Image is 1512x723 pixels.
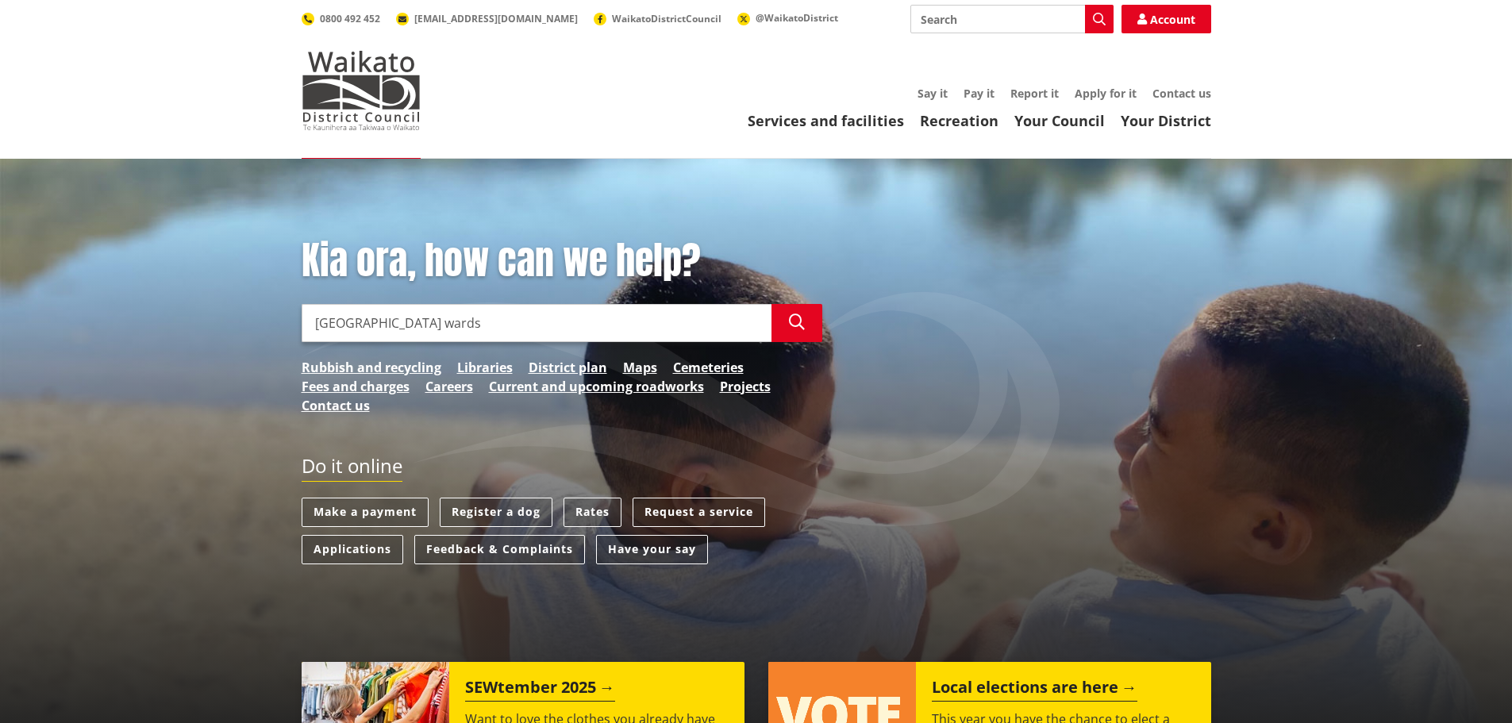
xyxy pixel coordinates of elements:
[1014,111,1105,130] a: Your Council
[1121,5,1211,33] a: Account
[302,12,380,25] a: 0800 492 452
[612,12,721,25] span: WaikatoDistrictCouncil
[1152,86,1211,101] a: Contact us
[302,535,403,564] a: Applications
[920,111,998,130] a: Recreation
[594,12,721,25] a: WaikatoDistrictCouncil
[1010,86,1059,101] a: Report it
[302,51,421,130] img: Waikato District Council - Te Kaunihera aa Takiwaa o Waikato
[302,238,822,284] h1: Kia ora, how can we help?
[623,358,657,377] a: Maps
[302,396,370,415] a: Contact us
[465,678,615,702] h2: SEWtember 2025
[964,86,995,101] a: Pay it
[414,12,578,25] span: [EMAIL_ADDRESS][DOMAIN_NAME]
[720,377,771,396] a: Projects
[1075,86,1137,101] a: Apply for it
[302,377,410,396] a: Fees and charges
[457,358,513,377] a: Libraries
[932,678,1137,702] h2: Local elections are here
[302,455,402,483] h2: Do it online
[302,498,429,527] a: Make a payment
[633,498,765,527] a: Request a service
[737,11,838,25] a: @WaikatoDistrict
[529,358,607,377] a: District plan
[302,358,441,377] a: Rubbish and recycling
[596,535,708,564] a: Have your say
[1439,656,1496,713] iframe: Messenger Launcher
[1121,111,1211,130] a: Your District
[414,535,585,564] a: Feedback & Complaints
[910,5,1114,33] input: Search input
[564,498,621,527] a: Rates
[440,498,552,527] a: Register a dog
[320,12,380,25] span: 0800 492 452
[756,11,838,25] span: @WaikatoDistrict
[489,377,704,396] a: Current and upcoming roadworks
[673,358,744,377] a: Cemeteries
[918,86,948,101] a: Say it
[748,111,904,130] a: Services and facilities
[425,377,473,396] a: Careers
[396,12,578,25] a: [EMAIL_ADDRESS][DOMAIN_NAME]
[302,304,771,342] input: Search input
